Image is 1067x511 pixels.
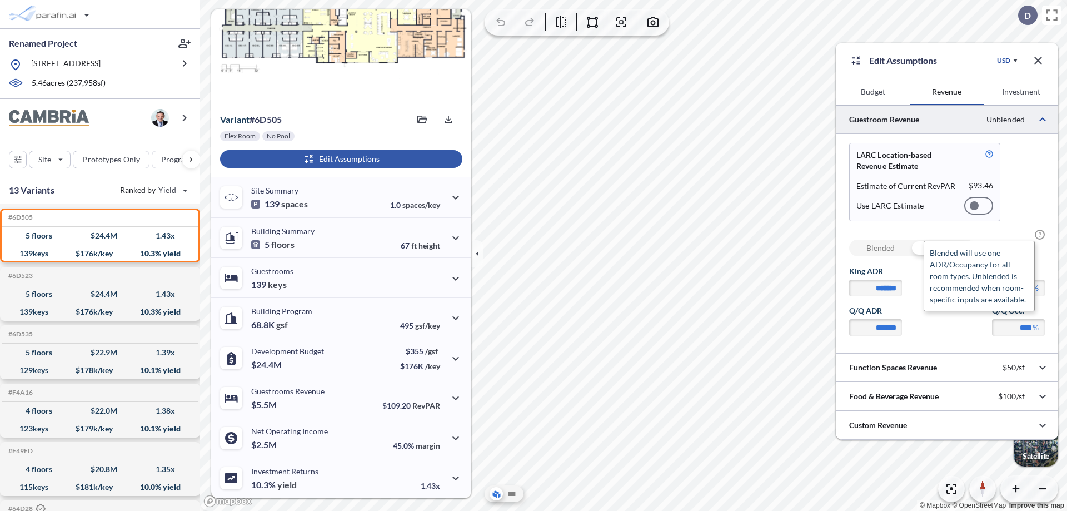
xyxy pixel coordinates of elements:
[421,481,440,490] p: 1.43x
[849,362,937,373] p: Function Spaces Revenue
[6,214,33,221] h5: Click to copy the code
[9,110,89,127] img: BrandImage
[505,487,518,500] button: Site Plan
[1024,11,1031,21] p: D
[82,154,140,165] p: Prototypes Only
[151,109,169,127] img: user logo
[268,279,287,290] span: keys
[220,114,250,125] span: Variant
[400,361,440,371] p: $176K
[29,151,71,168] button: Site
[251,186,298,195] p: Site Summary
[251,346,324,356] p: Development Budget
[856,150,959,172] p: LARC Location-based Revenue Estimate
[856,181,956,192] p: Estimate of Current RevPAR
[400,321,440,330] p: 495
[425,361,440,371] span: /key
[416,441,440,450] span: margin
[251,359,283,370] p: $24.4M
[849,240,912,256] div: Blended
[6,330,33,338] h5: Click to copy the code
[73,151,149,168] button: Prototypes Only
[418,241,440,250] span: height
[401,241,440,250] p: 67
[425,346,438,356] span: /gsf
[161,154,192,165] p: Program
[220,114,282,125] p: # 6d505
[849,305,902,316] label: Q/Q ADR
[1033,282,1039,294] label: %
[411,241,417,250] span: ft
[152,151,212,168] button: Program
[251,266,293,276] p: Guestrooms
[952,502,1006,509] a: OpenStreetMap
[910,78,984,105] button: Revenue
[984,78,1058,105] button: Investment
[6,389,33,396] h5: Click to copy the code
[849,420,907,431] p: Custom Revenue
[32,77,106,90] p: 5.46 acres ( 237,958 sf)
[1009,502,1064,509] a: Improve this map
[225,132,256,141] p: Flex Room
[856,201,924,211] p: Use LARC Estimate
[912,240,975,256] div: Unblended
[998,391,1025,401] p: $100/sf
[9,37,77,49] p: Renamed Project
[251,399,278,410] p: $5.5M
[251,306,312,316] p: Building Program
[38,154,51,165] p: Site
[271,239,295,250] span: floors
[836,78,910,105] button: Budget
[393,441,440,450] p: 45.0%
[251,467,318,476] p: Investment Returns
[997,56,1010,65] div: USD
[1035,230,1045,240] span: ?
[412,401,440,410] span: RevPAR
[1033,322,1039,333] label: %
[267,132,290,141] p: No Pool
[930,248,1026,304] span: Blended will use one ADR/Occupancy for all room types. Unblended is recommended when room-specifi...
[251,226,315,236] p: Building Summary
[158,185,177,196] span: Yield
[415,321,440,330] span: gsf/key
[203,495,252,508] a: Mapbox homepage
[251,199,308,210] p: 139
[390,200,440,210] p: 1.0
[251,239,295,250] p: 5
[281,199,308,210] span: spaces
[849,391,939,402] p: Food & Beverage Revenue
[251,479,297,490] p: 10.3%
[400,346,440,356] p: $355
[869,54,937,67] p: Edit Assumptions
[251,426,328,436] p: Net Operating Income
[849,266,902,277] label: King ADR
[382,401,440,410] p: $109.20
[31,58,101,72] p: [STREET_ADDRESS]
[251,319,288,330] p: 68.8K
[276,319,288,330] span: gsf
[251,279,287,290] p: 139
[9,183,54,197] p: 13 Variants
[251,386,325,396] p: Guestrooms Revenue
[6,272,33,280] h5: Click to copy the code
[1014,422,1058,467] img: Switcher Image
[1014,422,1058,467] button: Switcher ImageSatellite
[402,200,440,210] span: spaces/key
[111,181,195,199] button: Ranked by Yield
[490,487,503,500] button: Aerial View
[920,502,950,509] a: Mapbox
[6,447,33,455] h5: Click to copy the code
[277,479,297,490] span: yield
[220,150,462,168] button: Edit Assumptions
[1023,452,1049,460] p: Satellite
[1003,363,1025,373] p: $50/sf
[969,181,993,192] p: $ 93.46
[251,439,278,450] p: $2.5M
